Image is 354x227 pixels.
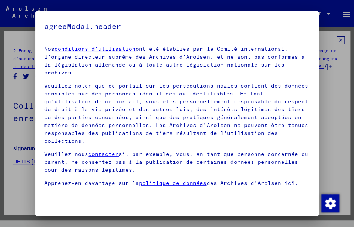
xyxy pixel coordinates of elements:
a: conditions d'utilisation [54,45,136,52]
font: Veuillez nous [44,151,88,157]
a: contacter [88,151,119,157]
font: si, par exemple, vous, en tant que personne concernée ou parent, ne consentez pas à la publicatio... [44,151,308,173]
font: ont été établies par le Comité international, l'organe directeur suprême des Archives d'Arolsen, ... [44,45,304,76]
font: Nos [44,45,54,52]
a: politique de données [139,180,206,186]
img: Modifier le consentement [321,194,339,212]
font: Apprenez-en davantage sur la [44,180,139,186]
font: des Archives d’Arolsen ici. [206,180,298,186]
font: Veuillez noter que ce portail sur les persécutions nazies contient des données sensibles sur des ... [44,82,308,144]
font: agreeModal.header [44,21,121,31]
